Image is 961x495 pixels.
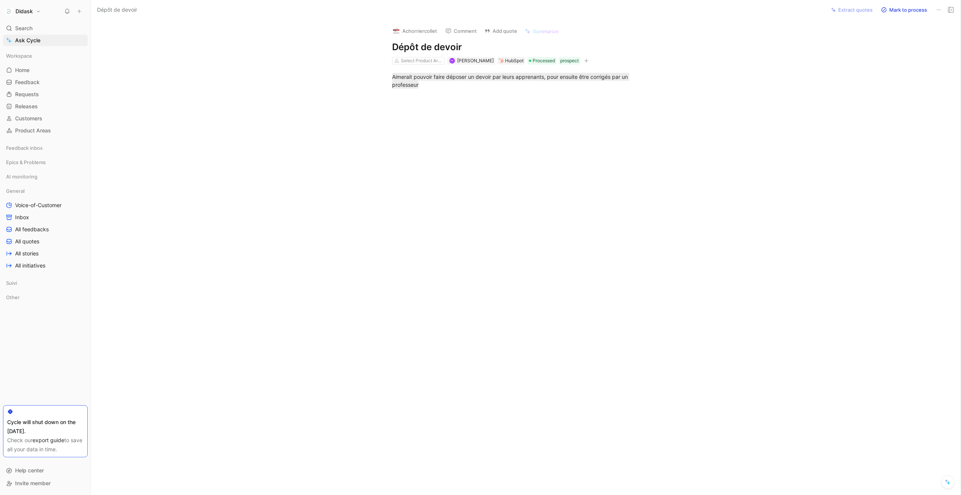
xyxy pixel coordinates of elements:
[560,57,579,65] div: prospect
[6,52,32,60] span: Workspace
[7,436,83,454] div: Check our to save all your data in time.
[3,142,88,154] div: Feedback inbox
[3,50,88,61] div: Workspace
[527,57,556,65] div: Processed
[3,171,88,184] div: AI monitoring
[3,277,88,289] div: Suivi
[878,5,930,15] button: Mark to process
[15,250,39,257] span: All stories
[15,201,62,209] span: Voice-of-Customer
[15,127,51,134] span: Product Areas
[15,78,40,86] span: Feedback
[505,57,524,65] div: HubSpot
[3,6,43,17] button: DidaskDidask
[521,26,562,37] button: Summarize
[3,292,88,305] div: Other
[392,73,629,89] mark: Aimerait pouvoir faire déposer un devoir par leurs apprenants, pour ensuite être corrigés par un ...
[392,41,654,53] h1: Dépôt de devoir
[3,77,88,88] a: Feedback
[450,58,454,63] div: M
[3,478,88,489] div: Invite member
[15,467,44,473] span: Help center
[7,418,83,436] div: Cycle will shut down on the [DATE].
[3,292,88,303] div: Other
[3,171,88,182] div: AI monitoring
[6,144,43,152] span: Feedback inbox
[15,66,29,74] span: Home
[15,238,39,245] span: All quotes
[442,26,480,36] button: Comment
[481,26,521,36] button: Add quote
[533,57,555,65] span: Processed
[15,103,38,110] span: Releases
[6,294,20,301] span: Other
[3,113,88,124] a: Customers
[15,226,49,233] span: All feedbacks
[6,279,17,287] span: Suivi
[6,173,37,180] span: AI monitoring
[15,36,40,45] span: Ask Cycle
[3,248,88,259] a: All stories
[3,185,88,197] div: General
[3,89,88,100] a: Requests
[15,262,45,269] span: All initiatives
[3,157,88,170] div: Epics & Problems
[3,260,88,271] a: All initiatives
[3,23,88,34] div: Search
[15,480,51,486] span: Invite member
[15,115,42,122] span: Customers
[15,8,33,15] h1: Didask
[15,24,32,33] span: Search
[3,277,88,291] div: Suivi
[3,142,88,156] div: Feedback inbox
[3,224,88,235] a: All feedbacks
[6,187,25,195] span: General
[533,28,559,35] span: Summarize
[3,101,88,112] a: Releases
[15,91,39,98] span: Requests
[3,465,88,476] div: Help center
[389,25,440,37] button: logoAchorriercollet
[3,200,88,211] a: Voice-of-Customer
[3,65,88,76] a: Home
[3,212,88,223] a: Inbox
[392,27,400,35] img: logo
[3,236,88,247] a: All quotes
[401,57,443,65] div: Select Product Areas
[97,5,137,14] span: Dépôt de devoir
[15,214,29,221] span: Inbox
[32,437,64,443] a: export guide
[828,5,876,15] button: Extract quotes
[3,185,88,271] div: GeneralVoice-of-CustomerInboxAll feedbacksAll quotesAll storiesAll initiatives
[5,8,12,15] img: Didask
[3,157,88,168] div: Epics & Problems
[3,125,88,136] a: Product Areas
[6,158,46,166] span: Epics & Problems
[457,58,494,63] span: [PERSON_NAME]
[3,35,88,46] a: Ask Cycle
